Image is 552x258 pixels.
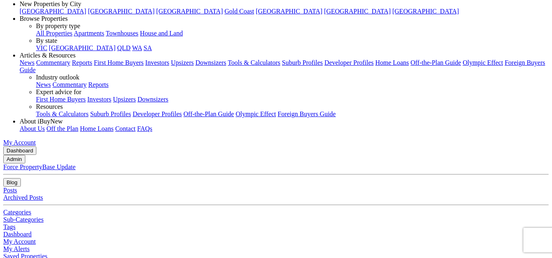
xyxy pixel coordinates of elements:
[36,81,51,88] a: News
[137,125,152,132] a: FAQs
[88,8,154,15] a: [GEOGRAPHIC_DATA]
[183,110,234,117] a: Off-the-Plan Guide
[3,155,25,163] button: Admin
[106,30,139,37] a: Townhouses
[132,44,142,51] a: WA
[278,110,336,117] a: Foreign Buyers Guide
[137,96,168,103] a: Downsizers
[3,216,44,223] a: Sub-Categories
[3,178,21,187] button: Blog
[3,231,31,238] a: Dashboard
[224,8,254,15] a: Gold Coast
[195,59,226,66] a: Downsizers
[324,59,373,66] a: Developer Profiles
[3,146,36,155] button: Dashboard
[36,110,89,117] a: Tools & Calculators
[3,139,36,146] a: account
[3,209,31,216] a: Categories
[20,59,545,73] a: Foreign Buyers Guide
[94,59,144,66] a: First Home Buyers
[20,125,45,132] a: About Us
[36,74,79,81] a: Industry outlook
[3,163,76,170] a: Force PropertyBase Update
[49,44,116,51] a: [GEOGRAPHIC_DATA]
[143,44,152,51] a: SA
[236,110,276,117] a: Olympic Effect
[72,59,92,66] a: Reports
[74,30,104,37] a: Apartments
[463,59,503,66] a: Olympic Effect
[324,8,391,15] a: [GEOGRAPHIC_DATA]
[3,238,36,245] a: My Account
[3,245,29,252] a: My Alerts
[392,8,459,15] a: [GEOGRAPHIC_DATA]
[36,37,57,44] a: By state
[256,8,322,15] a: [GEOGRAPHIC_DATA]
[36,103,63,110] a: Resources
[20,52,76,59] a: Articles & Resources
[90,110,131,117] a: Suburb Profiles
[20,118,63,125] a: About iBuyNew
[47,125,78,132] a: Off the Plan
[156,8,223,15] a: [GEOGRAPHIC_DATA]
[36,88,81,95] a: Expert advice for
[140,30,183,37] a: House and Land
[115,125,136,132] a: Contact
[113,96,136,103] a: Upsizers
[228,59,280,66] a: Tools & Calculators
[20,15,68,22] a: Browse Properties
[282,59,323,66] a: Suburb Profiles
[20,59,34,66] a: News
[3,194,43,201] a: Archived Posts
[20,0,81,7] a: New Properties by City
[3,223,16,230] a: Tags
[117,44,131,51] a: QLD
[411,59,461,66] a: Off-the-Plan Guide
[36,59,70,66] a: Commentary
[52,81,87,88] a: Commentary
[171,59,194,66] a: Upsizers
[36,96,86,103] a: First Home Buyers
[375,59,409,66] a: Home Loans
[20,8,86,15] a: [GEOGRAPHIC_DATA]
[87,96,112,103] a: Investors
[36,30,72,37] a: All Properties
[133,110,182,117] a: Developer Profiles
[36,44,47,51] a: VIC
[3,187,17,194] a: Posts
[80,125,114,132] a: Home Loans
[145,59,170,66] a: Investors
[36,22,80,29] a: By property type
[88,81,109,88] a: Reports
